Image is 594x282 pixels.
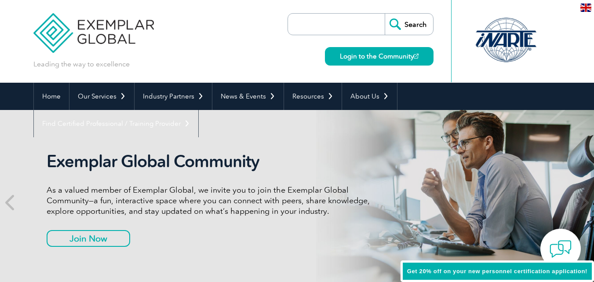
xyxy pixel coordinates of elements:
img: open_square.png [414,54,419,59]
a: Login to the Community [325,47,434,66]
p: Leading the way to excellence [33,59,130,69]
img: en [580,4,591,12]
h2: Exemplar Global Community [47,151,376,172]
a: Join Now [47,230,130,247]
a: Home [34,83,69,110]
a: Find Certified Professional / Training Provider [34,110,198,137]
input: Search [385,14,433,35]
a: Industry Partners [135,83,212,110]
a: Our Services [69,83,134,110]
p: As a valued member of Exemplar Global, we invite you to join the Exemplar Global Community—a fun,... [47,185,376,216]
span: Get 20% off on your new personnel certification application! [407,268,587,275]
img: contact-chat.png [550,238,572,260]
a: Resources [284,83,342,110]
a: News & Events [212,83,284,110]
a: About Us [342,83,397,110]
